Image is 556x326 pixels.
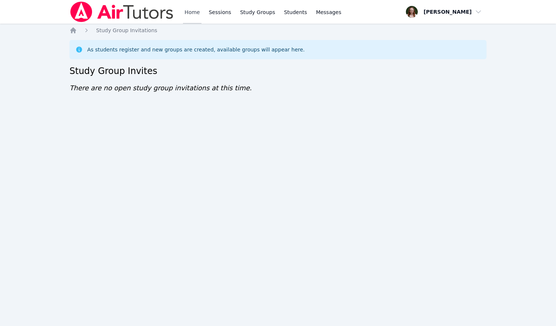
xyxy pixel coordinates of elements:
[96,27,157,34] a: Study Group Invitations
[316,9,342,16] span: Messages
[69,27,486,34] nav: Breadcrumb
[69,1,174,22] img: Air Tutors
[87,46,305,53] div: As students register and new groups are created, available groups will appear here.
[69,65,486,77] h2: Study Group Invites
[69,84,252,92] span: There are no open study group invitations at this time.
[96,27,157,33] span: Study Group Invitations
